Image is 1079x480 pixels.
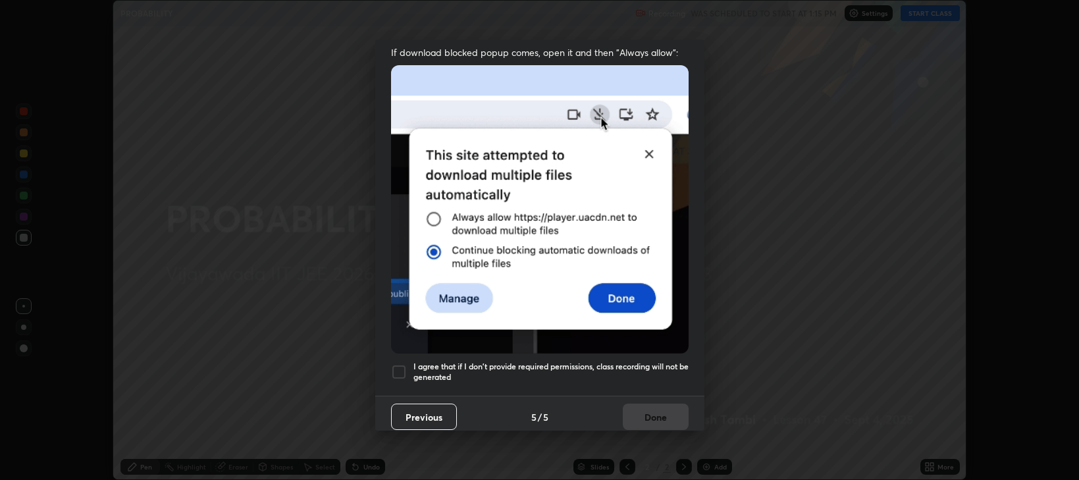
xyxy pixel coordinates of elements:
h4: 5 [543,410,548,424]
h5: I agree that if I don't provide required permissions, class recording will not be generated [413,361,689,382]
h4: 5 [531,410,537,424]
img: downloads-permission-blocked.gif [391,65,689,353]
button: Previous [391,404,457,430]
span: If download blocked popup comes, open it and then "Always allow": [391,46,689,59]
h4: / [538,410,542,424]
